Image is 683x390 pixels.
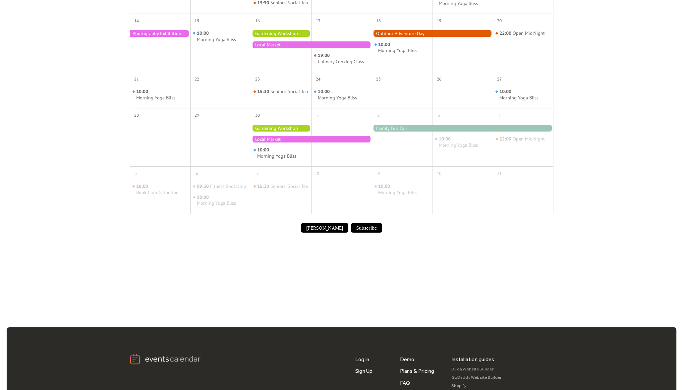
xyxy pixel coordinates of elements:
a: FAQ [400,377,410,389]
a: Plans & Pricing [400,365,434,377]
a: Log in [355,354,369,365]
a: Duda Website Builder [451,365,502,373]
a: GoDaddy Website Builder [451,373,502,382]
div: Installation guides [451,354,494,365]
a: Shopify [451,382,502,390]
a: Demo [400,354,415,365]
a: Sign Up [355,365,373,377]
